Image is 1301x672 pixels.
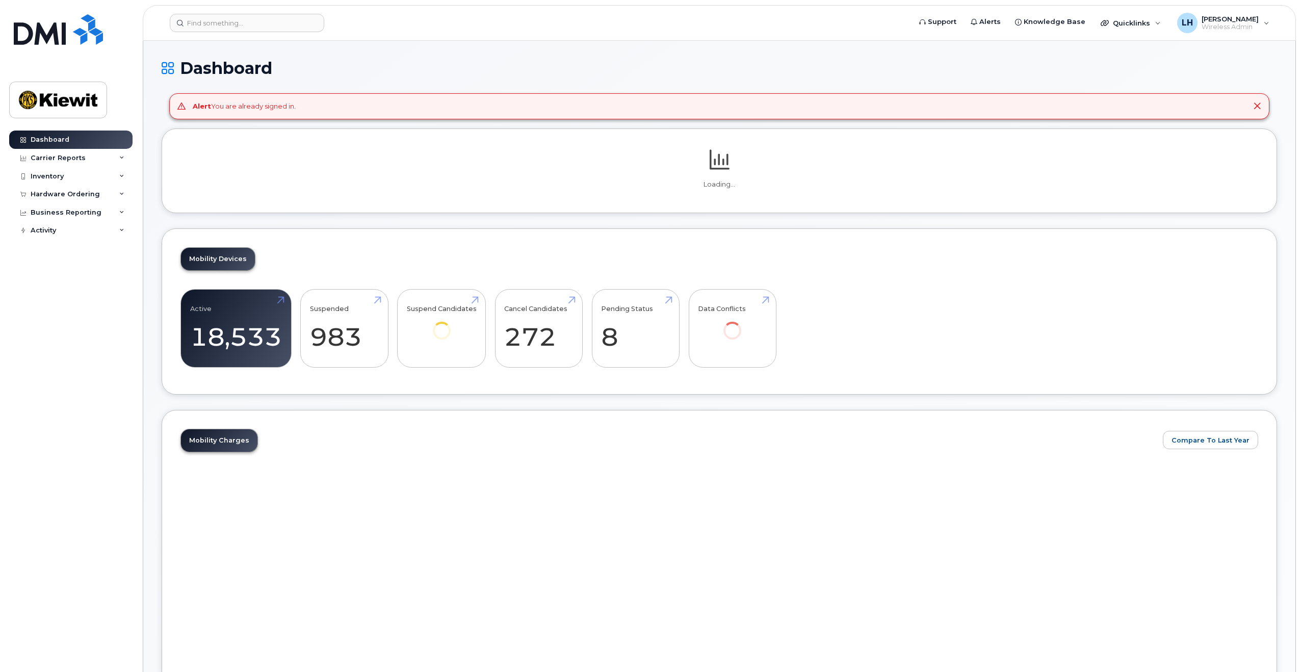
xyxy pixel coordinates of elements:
button: Compare To Last Year [1163,431,1258,449]
a: Pending Status 8 [601,295,670,362]
a: Mobility Charges [181,429,257,452]
h1: Dashboard [162,59,1277,77]
a: Suspended 983 [310,295,379,362]
strong: Alert [193,102,211,110]
p: Loading... [180,180,1258,189]
a: Active 18,533 [190,295,282,362]
a: Cancel Candidates 272 [504,295,573,362]
div: You are already signed in. [193,101,296,111]
a: Data Conflicts [698,295,767,353]
a: Suspend Candidates [407,295,477,353]
a: Mobility Devices [181,248,255,270]
span: Compare To Last Year [1172,435,1250,445]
